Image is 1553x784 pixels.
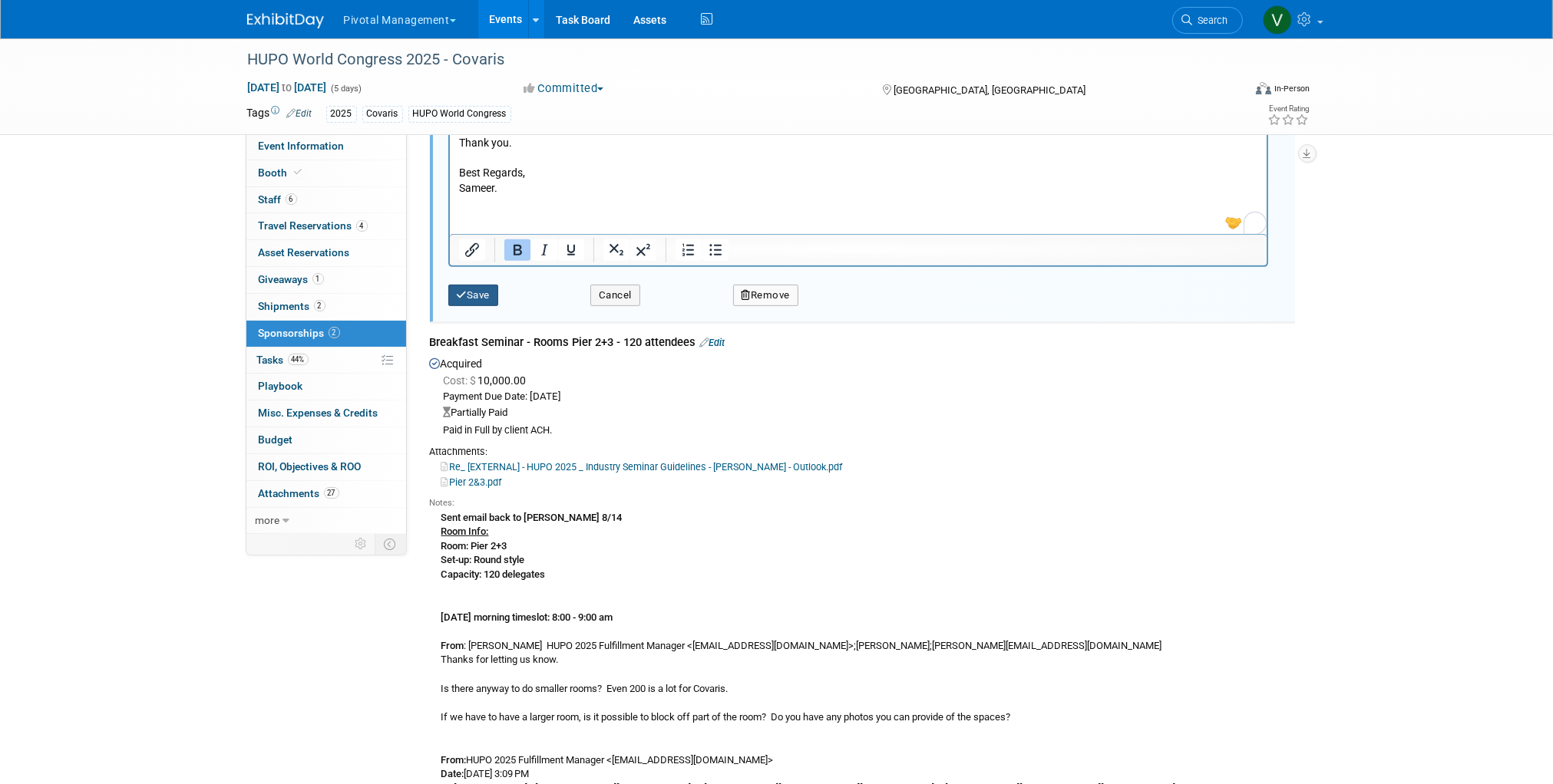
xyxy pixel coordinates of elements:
a: Tasks44% [246,348,406,374]
span: ROI, Objectives & ROO [259,460,362,473]
span: to [280,81,295,94]
a: Pier 2&3.pdf [441,476,502,488]
a: Asset Reservations [246,240,406,266]
b: Category: Genetics [9,37,103,49]
a: Re_ [EXTERNAL] - HUPO 2025 _ Industry Seminar Guidelines - [PERSON_NAME] - Outlook.pdf [441,461,843,473]
span: Sponsorships [259,327,340,339]
u: Room Info: [441,525,489,537]
a: Staff6 [246,187,406,213]
span: Tasks [257,354,309,366]
a: Booth [246,160,406,186]
a: Sponsorships2 [246,321,406,347]
a: Attachments27 [246,481,406,507]
b: Date: [441,768,464,779]
span: Misc. Expenses & Credits [259,407,378,419]
div: Paid in Full by client ACH. [444,424,1295,437]
a: ROI, Objectives & ROO [246,454,406,480]
button: Insert/edit link [459,239,485,261]
img: ExhibitDay [247,13,324,28]
a: Event Information [246,133,406,160]
button: Subscript [603,239,629,261]
a: Search [1172,7,1243,34]
span: 4 [356,220,368,232]
button: Numbered list [676,239,702,261]
span: Attachments [259,487,339,499]
b: Poster Number: [9,7,86,19]
span: Event Information [259,140,345,152]
span: [GEOGRAPHIC_DATA], [GEOGRAPHIC_DATA] [894,84,1085,96]
a: Playbook [246,374,406,400]
div: In-Person [1274,83,1310,94]
a: Misc. Expenses & Credits [246,400,406,427]
button: Bullet list [702,239,729,261]
span: [DATE] [DATE] [247,81,328,94]
span: Asset Reservations [259,246,350,259]
span: Playbook [259,380,303,392]
span: Travel Reservations [259,219,368,232]
div: Payment Due Date: [DATE] [444,390,1295,404]
span: Search [1193,15,1228,26]
u: EMAIL to Bri ([DATE]): [9,203,112,215]
td: Toggle Event Tabs [375,534,406,554]
span: 27 [324,487,339,499]
a: Shipments2 [246,294,406,320]
span: Staff [259,193,297,206]
div: Breakfast Seminar - Rooms Pier 2+3 - 120 attendees [430,334,1295,354]
img: Valerie Weld [1263,5,1292,35]
span: Budget [259,433,293,446]
span: Shipments [259,300,325,312]
a: Budget [246,427,406,453]
span: Giveaways [259,273,324,285]
span: 2 [314,300,325,311]
td: Personalize Event Tab Strip [349,534,375,554]
div: Event Format [1152,80,1310,103]
button: Italic [531,239,557,261]
span: Cost: $ [444,374,478,387]
div: Notes: [430,497,1295,509]
body: To enrich screen reader interactions, please activate Accessibility in Grammarly extension settings [8,6,809,352]
div: HUPO World Congress 2025 - Covaris [243,46,1220,74]
button: Remove [733,285,799,306]
span: 44% [288,354,309,365]
b: G070 [86,7,112,19]
a: Edit [287,108,312,119]
b: Abstract Number: 2169384 [9,22,140,35]
button: Committed [518,81,610,97]
b: Abstract Title: When Less is More: Enhanced Whole Genome Sequencing Library Preparation for Ultra... [9,52,781,64]
div: Covaris [362,106,403,122]
td: Tags [247,105,312,123]
div: Partially Paid [444,406,1295,420]
b: Room: Pier 2+3 Set-up: Round style Capacity: 120 delegates [DATE] morning timeslot: 8:00 - 9:00 am [441,540,613,623]
span: Booth [259,166,306,179]
span: (5 days) [330,84,362,94]
button: Cancel [590,285,640,306]
div: Attachments: [430,445,1295,459]
img: Format-Inperson.png [1256,82,1271,94]
button: Save [448,285,499,306]
b: From [441,640,464,651]
button: Superscript [630,239,656,261]
i: Booth reservation complete [295,168,302,176]
div: 2025 [326,106,357,122]
a: more [246,508,406,534]
b: From: [441,754,467,766]
span: 2 [329,327,340,338]
a: Giveaways1 [246,267,406,293]
span: more [256,514,280,526]
b: Sent email back to [PERSON_NAME] 8/14 [441,512,623,538]
div: Event Rating [1267,105,1309,113]
a: Travel Reservations4 [246,213,406,239]
button: Underline [558,239,584,261]
a: Edit [700,337,725,348]
div: HUPO World Congress [408,106,511,122]
span: 1 [312,273,324,285]
p: Title: Robust, Scalable, and Comprehensive Protein Analysis Sample Preparation Workflow for Fresh... [9,6,808,352]
span: 6 [286,193,297,205]
span: 10,000.00 [444,374,533,387]
button: Bold [504,239,530,261]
